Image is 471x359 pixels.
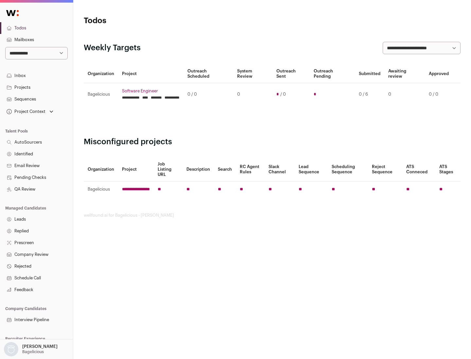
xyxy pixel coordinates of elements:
[183,65,233,83] th: Outreach Scheduled
[425,65,453,83] th: Approved
[233,65,272,83] th: System Review
[233,83,272,106] td: 0
[84,158,118,181] th: Organization
[368,158,403,181] th: Reject Sequence
[355,65,384,83] th: Submitted
[295,158,328,181] th: Lead Sequence
[22,344,58,349] p: [PERSON_NAME]
[214,158,236,181] th: Search
[84,43,141,53] h2: Weekly Targets
[22,349,44,354] p: Bagelicious
[122,88,180,94] a: Software Engineer
[310,65,355,83] th: Outreach Pending
[435,158,461,181] th: ATS Stages
[84,181,118,197] td: Bagelicious
[272,65,310,83] th: Outreach Sent
[4,342,18,356] img: nopic.png
[280,92,286,97] span: / 0
[328,158,368,181] th: Scheduling Sequence
[355,83,384,106] td: 0 / 6
[183,83,233,106] td: 0 / 0
[402,158,435,181] th: ATS Conneced
[384,83,425,106] td: 0
[84,213,461,218] footer: wellfound:ai for Bagelicious - [PERSON_NAME]
[84,65,118,83] th: Organization
[84,83,118,106] td: Bagelicious
[84,137,461,147] h2: Misconfigured projects
[118,65,183,83] th: Project
[265,158,295,181] th: Slack Channel
[183,158,214,181] th: Description
[5,107,55,116] button: Open dropdown
[154,158,183,181] th: Job Listing URL
[3,7,22,20] img: Wellfound
[5,109,45,114] div: Project Context
[118,158,154,181] th: Project
[384,65,425,83] th: Awaiting review
[84,16,209,26] h1: Todos
[236,158,264,181] th: RC Agent Rules
[425,83,453,106] td: 0 / 0
[3,342,59,356] button: Open dropdown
